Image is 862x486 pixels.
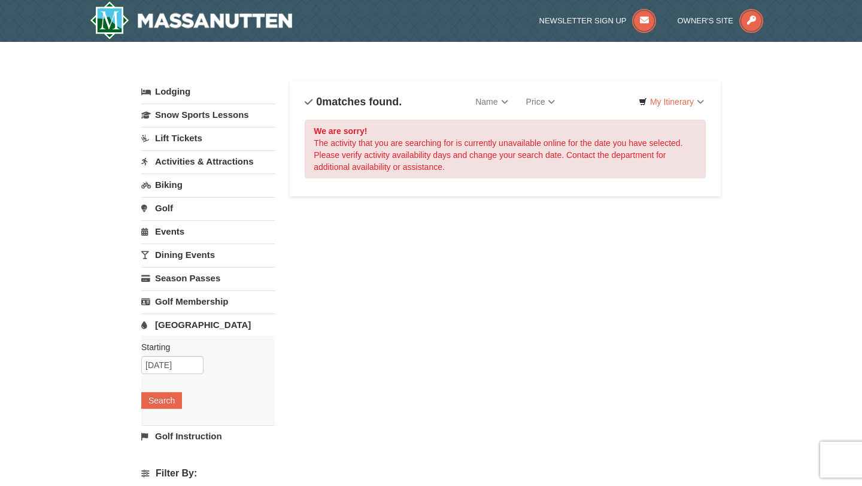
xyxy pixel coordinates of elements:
[141,81,275,102] a: Lodging
[141,468,275,479] h4: Filter By:
[141,341,266,353] label: Starting
[466,90,517,114] a: Name
[141,290,275,312] a: Golf Membership
[314,126,367,136] strong: We are sorry!
[141,104,275,126] a: Snow Sports Lessons
[539,16,657,25] a: Newsletter Sign Up
[141,150,275,172] a: Activities & Attractions
[141,197,275,219] a: Golf
[141,127,275,149] a: Lift Tickets
[141,220,275,242] a: Events
[678,16,764,25] a: Owner's Site
[141,392,182,409] button: Search
[517,90,564,114] a: Price
[678,16,734,25] span: Owner's Site
[141,174,275,196] a: Biking
[141,244,275,266] a: Dining Events
[90,1,292,40] a: Massanutten Resort
[141,314,275,336] a: [GEOGRAPHIC_DATA]
[539,16,627,25] span: Newsletter Sign Up
[631,93,712,111] a: My Itinerary
[90,1,292,40] img: Massanutten Resort Logo
[141,267,275,289] a: Season Passes
[141,425,275,447] a: Golf Instruction
[305,120,706,178] div: The activity that you are searching for is currently unavailable online for the date you have sel...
